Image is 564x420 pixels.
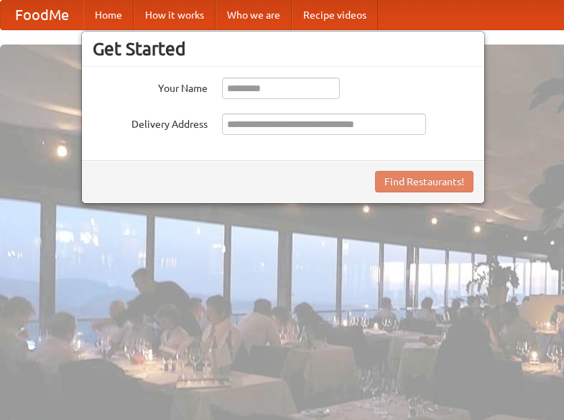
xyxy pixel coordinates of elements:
[134,1,216,29] a: How it works
[93,78,208,95] label: Your Name
[83,1,134,29] a: Home
[375,171,473,192] button: Find Restaurants!
[216,1,292,29] a: Who we are
[292,1,378,29] a: Recipe videos
[1,1,83,29] a: FoodMe
[93,38,473,60] h3: Get Started
[93,113,208,131] label: Delivery Address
